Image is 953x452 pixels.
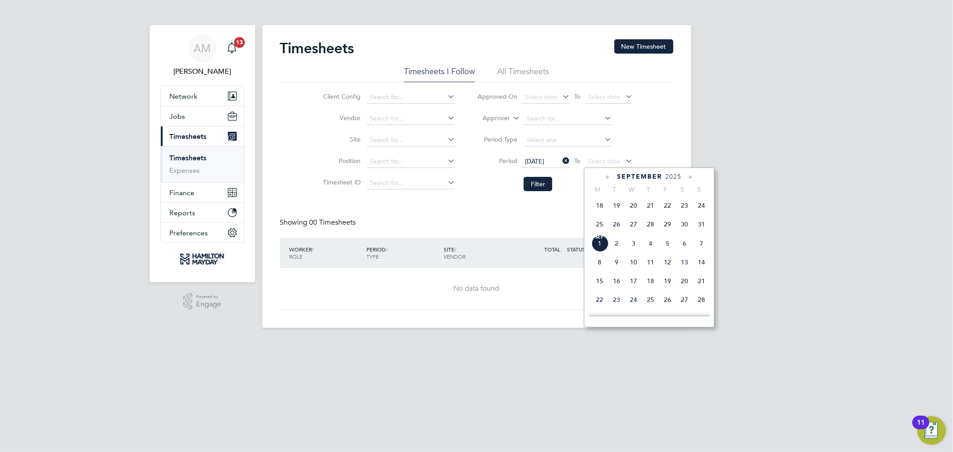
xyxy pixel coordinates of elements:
[917,416,946,445] button: Open Resource Center, 11 new notifications
[565,241,612,257] div: STATUS
[589,185,606,193] span: M
[591,197,608,214] span: 18
[477,157,517,165] label: Period
[161,183,244,202] button: Finance
[160,66,244,77] span: Adele Martin
[693,216,710,233] span: 31
[676,254,693,271] span: 13
[591,272,608,289] span: 15
[170,229,208,237] span: Preferences
[320,114,361,122] label: Vendor
[524,177,552,191] button: Filter
[290,253,303,260] span: ROLE
[608,197,625,214] span: 19
[312,246,314,253] span: /
[676,216,693,233] span: 30
[625,216,642,233] span: 27
[591,310,608,327] span: 29
[625,272,642,289] span: 17
[193,42,211,54] span: AM
[674,185,691,193] span: S
[608,310,625,327] span: 30
[608,254,625,271] span: 9
[525,157,544,165] span: [DATE]
[659,254,676,271] span: 12
[170,132,207,141] span: Timesheets
[545,246,561,253] span: TOTAL
[320,92,361,100] label: Client Config
[665,173,681,180] span: 2025
[160,252,244,266] a: Go to home page
[642,291,659,308] span: 25
[693,272,710,289] span: 21
[640,185,657,193] span: T
[676,235,693,252] span: 6
[287,241,365,264] div: WORKER
[367,91,455,104] input: Search for...
[310,218,356,227] span: 00 Timesheets
[170,92,198,100] span: Network
[659,291,676,308] span: 26
[571,155,583,167] span: To
[223,34,241,63] a: 13
[150,25,255,282] nav: Main navigation
[591,254,608,271] span: 8
[625,254,642,271] span: 10
[170,166,200,175] a: Expenses
[588,157,620,165] span: Select date
[367,134,455,146] input: Search for...
[470,114,510,123] label: Approver
[196,293,221,301] span: Powered by
[160,34,244,77] a: AM[PERSON_NAME]
[917,423,925,434] div: 11
[676,197,693,214] span: 23
[659,235,676,252] span: 5
[364,241,441,264] div: PERIOD
[161,126,244,146] button: Timesheets
[524,134,612,146] input: Select one
[625,235,642,252] span: 3
[625,291,642,308] span: 24
[161,86,244,106] button: Network
[642,216,659,233] span: 28
[676,272,693,289] span: 20
[608,291,625,308] span: 23
[234,37,245,48] span: 13
[161,106,244,126] button: Jobs
[591,235,608,239] span: Sep
[444,253,466,260] span: VENDOR
[280,39,354,57] h2: Timesheets
[320,135,361,143] label: Site
[608,235,625,252] span: 2
[170,154,207,162] a: Timesheets
[170,209,196,217] span: Reports
[617,173,662,180] span: September
[693,197,710,214] span: 24
[614,39,673,54] button: New Timesheet
[659,272,676,289] span: 19
[289,284,664,293] div: No data found
[170,188,195,197] span: Finance
[280,218,358,227] div: Showing
[693,254,710,271] span: 14
[693,235,710,252] span: 7
[386,246,387,253] span: /
[659,216,676,233] span: 29
[366,253,379,260] span: TYPE
[196,301,221,308] span: Engage
[525,93,557,101] span: Select date
[591,291,608,308] span: 22
[170,112,185,121] span: Jobs
[606,185,623,193] span: T
[367,155,455,168] input: Search for...
[441,241,519,264] div: SITE
[659,197,676,214] span: 22
[588,93,620,101] span: Select date
[642,235,659,252] span: 4
[591,235,608,252] span: 1
[404,66,475,82] li: Timesheets I Follow
[625,197,642,214] span: 20
[623,185,640,193] span: W
[676,291,693,308] span: 27
[642,272,659,289] span: 18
